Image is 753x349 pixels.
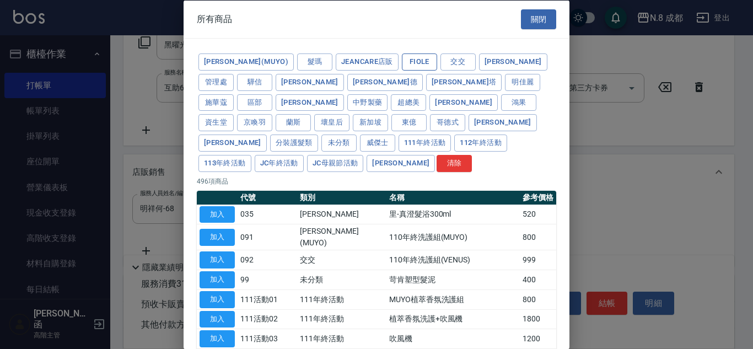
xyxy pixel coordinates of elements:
td: 110年終洗護組(MUYO) [386,224,520,250]
button: [PERSON_NAME] [479,53,547,71]
td: 111活動03 [238,329,297,348]
button: [PERSON_NAME] [276,94,344,111]
button: [PERSON_NAME] [367,154,435,171]
button: 髮瑪 [297,53,332,71]
button: 112年終活動 [454,135,507,152]
span: 所有商品 [197,13,232,24]
button: [PERSON_NAME] [276,73,344,90]
button: 資生堂 [198,114,234,131]
td: [PERSON_NAME](MUYO) [297,224,386,250]
button: JC母親節活動 [307,154,364,171]
td: 苛肯塑型髮泥 [386,270,520,289]
th: 名稱 [386,190,520,205]
button: 111年終活動 [399,135,451,152]
td: 092 [238,250,297,270]
td: 交交 [297,250,386,270]
button: 威傑士 [360,135,395,152]
td: 111活動02 [238,309,297,329]
td: 111活動01 [238,289,297,309]
button: 交交 [440,53,476,71]
button: [PERSON_NAME](MUYO) [198,53,294,71]
td: 110年終洗護組(VENUS) [386,250,520,270]
button: 東億 [391,114,427,131]
button: 施華蔻 [198,94,234,111]
button: [PERSON_NAME] [198,135,267,152]
td: 植萃香氛洗護+吹風機 [386,309,520,329]
button: 加入 [200,206,235,223]
button: 加入 [200,271,235,288]
td: 999 [520,250,556,270]
button: [PERSON_NAME] [429,94,498,111]
button: 加入 [200,228,235,245]
td: 520 [520,205,556,224]
th: 代號 [238,190,297,205]
button: [PERSON_NAME] [469,114,537,131]
button: JC年終活動 [255,154,304,171]
button: 哥德式 [430,114,465,131]
button: 驊信 [237,73,272,90]
td: 091 [238,224,297,250]
th: 類別 [297,190,386,205]
button: [PERSON_NAME]塔 [426,73,502,90]
td: 里-真澄髮浴300ml [386,205,520,224]
button: 中野製藥 [347,94,388,111]
button: 加入 [200,251,235,269]
button: 加入 [200,330,235,347]
td: 1800 [520,309,556,329]
button: 明佳麗 [505,73,540,90]
button: 未分類 [321,135,357,152]
button: Fiole [402,53,437,71]
td: 吹風機 [386,329,520,348]
button: 管理處 [198,73,234,90]
button: 清除 [437,154,472,171]
td: 111年終活動 [297,309,386,329]
td: [PERSON_NAME] [297,205,386,224]
button: 加入 [200,310,235,327]
td: 800 [520,224,556,250]
td: 111年終活動 [297,289,386,309]
button: 京喚羽 [237,114,272,131]
button: 區部 [237,94,272,111]
button: 超總美 [391,94,426,111]
button: 關閉 [521,9,556,29]
button: 壞皇后 [314,114,349,131]
td: 800 [520,289,556,309]
td: 035 [238,205,297,224]
button: JeanCare店販 [336,53,399,71]
button: 分裝護髮類 [270,135,318,152]
td: 111年終活動 [297,329,386,348]
td: 400 [520,270,556,289]
td: 未分類 [297,270,386,289]
th: 參考價格 [520,190,556,205]
button: 鴻果 [501,94,536,111]
button: 加入 [200,291,235,308]
button: 蘭斯 [276,114,311,131]
button: 新加坡 [353,114,388,131]
p: 496 項商品 [197,176,556,186]
button: [PERSON_NAME]德 [347,73,423,90]
td: 1200 [520,329,556,348]
td: MUYO植萃香氛洗護組 [386,289,520,309]
button: 113年終活動 [198,154,251,171]
td: 99 [238,270,297,289]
